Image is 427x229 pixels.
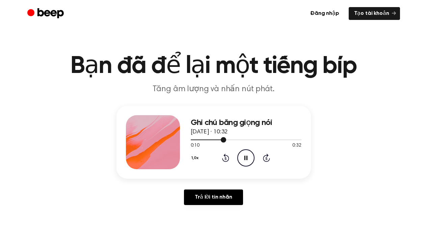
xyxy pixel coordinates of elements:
font: Bạn đã để lại một tiếng bíp [70,54,357,78]
a: Trả lời tin nhắn [184,189,243,205]
font: Tăng âm lượng và nhấn nút phát. [153,85,274,93]
font: Tạo tài khoản [354,11,389,16]
font: Đăng nhập [310,11,339,16]
font: Trả lời tin nhắn [195,195,232,200]
a: Tiếng bíp [27,7,65,20]
a: Tạo tài khoản [349,7,400,20]
font: 0:32 [292,143,301,148]
font: 0:10 [191,143,199,148]
font: Ghi chú bằng giọng nói [191,119,272,127]
font: [DATE] · 10:32 [191,129,228,135]
button: 1,0x [191,152,201,164]
font: 1,0x [191,156,198,160]
a: Đăng nhập [305,7,345,20]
